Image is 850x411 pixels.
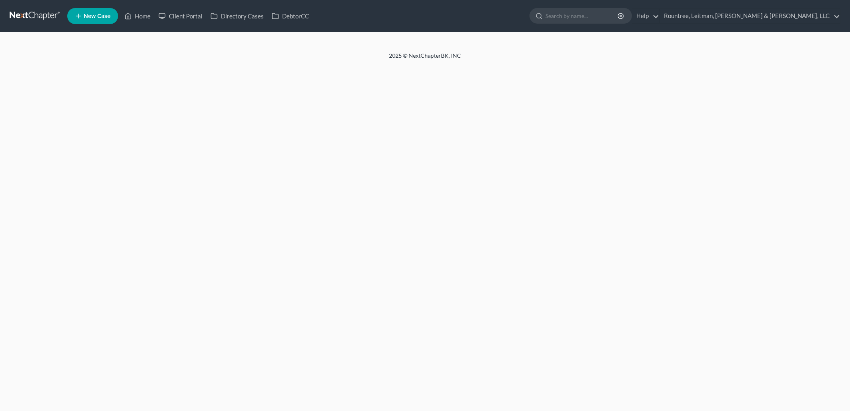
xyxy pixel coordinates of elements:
[197,52,653,66] div: 2025 © NextChapterBK, INC
[660,9,840,23] a: Rountree, Leitman, [PERSON_NAME] & [PERSON_NAME], LLC
[545,8,619,23] input: Search by name...
[154,9,206,23] a: Client Portal
[206,9,268,23] a: Directory Cases
[120,9,154,23] a: Home
[84,13,110,19] span: New Case
[632,9,659,23] a: Help
[268,9,313,23] a: DebtorCC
